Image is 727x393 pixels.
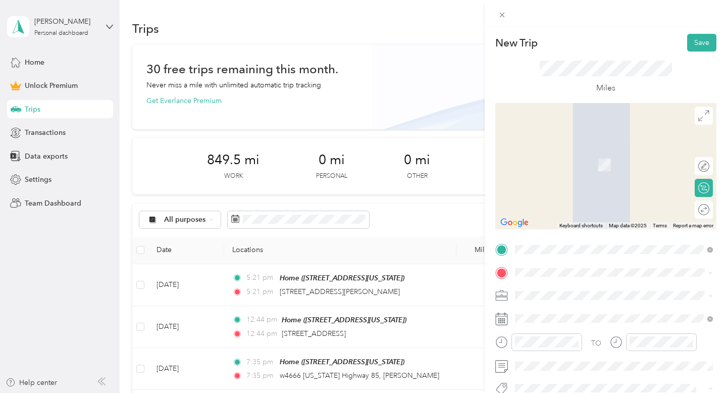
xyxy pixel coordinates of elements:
p: New Trip [495,36,538,50]
a: Terms (opens in new tab) [653,223,667,228]
a: Report a map error [673,223,713,228]
button: Save [687,34,716,52]
div: TO [591,338,601,349]
button: Keyboard shortcuts [559,222,603,229]
span: Map data ©2025 [609,223,647,228]
p: Miles [596,82,615,94]
a: Open this area in Google Maps (opens a new window) [498,216,531,229]
img: Google [498,216,531,229]
iframe: Everlance-gr Chat Button Frame [670,336,727,393]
